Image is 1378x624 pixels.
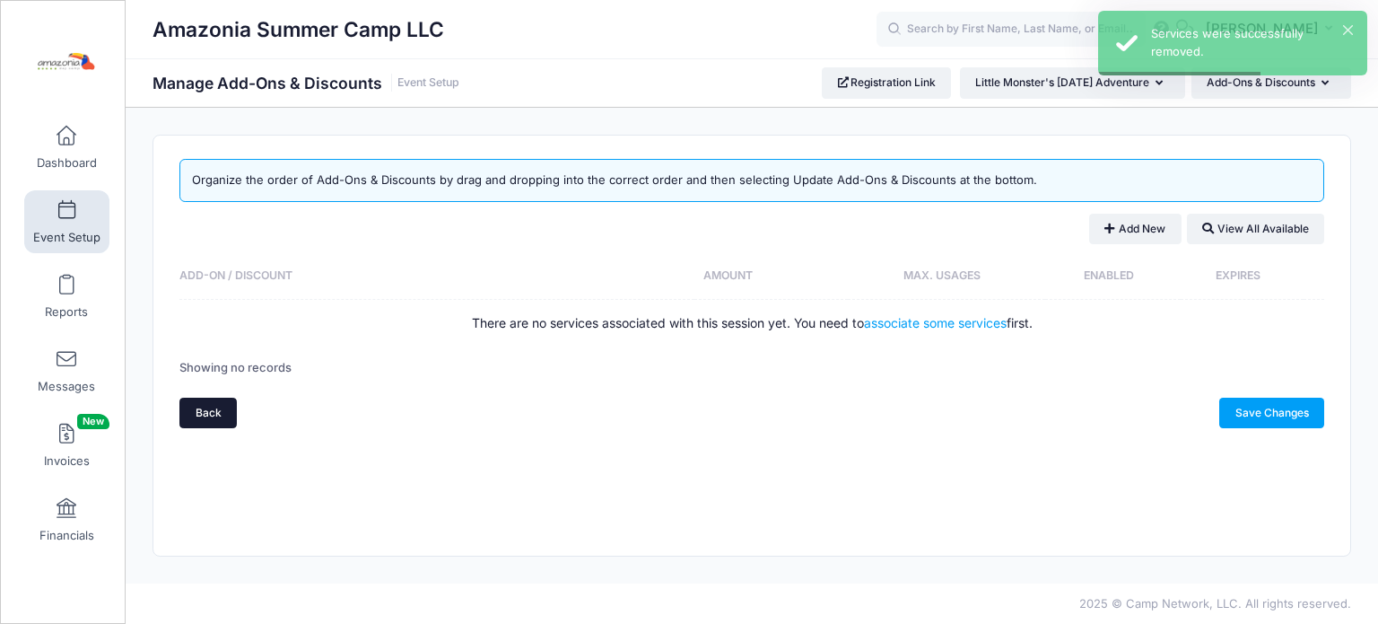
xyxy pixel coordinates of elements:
[24,488,109,551] a: Financials
[179,253,694,300] th: Add-On / Discount
[77,414,109,429] span: New
[1181,253,1304,300] th: Expires
[1194,9,1351,50] button: [PERSON_NAME]
[179,347,292,389] div: Showing no records
[153,74,459,92] h1: Manage Add-Ons & Discounts
[33,230,100,245] span: Event Setup
[38,379,95,394] span: Messages
[975,75,1149,89] span: Little Monster's [DATE] Adventure
[24,190,109,253] a: Event Setup
[24,265,109,328] a: Reports
[24,414,109,477] a: InvoicesNew
[1045,253,1181,300] th: Enabled
[45,304,88,320] span: Reports
[877,12,1146,48] input: Search by First Name, Last Name, or Email...
[37,155,97,171] span: Dashboard
[864,315,1007,330] a: associate some services
[179,300,1324,347] td: There are no services associated with this session yet. You need to first.
[179,159,1324,202] div: Organize the order of Add-Ons & Discounts by drag and dropping into the correct order and then se...
[1079,596,1351,611] span: 2025 © Camp Network, LLC. All rights reserved.
[848,253,1045,300] th: Max. Usages
[31,28,98,95] img: Amazonia Summer Camp LLC
[822,67,952,98] a: Registration Link
[153,9,444,50] h1: Amazonia Summer Camp LLC
[24,339,109,402] a: Messages
[24,116,109,179] a: Dashboard
[1187,214,1324,244] button: View All Available
[1191,67,1351,98] button: Add-Ons & Discounts
[397,76,459,90] a: Event Setup
[1,19,126,104] a: Amazonia Summer Camp LLC
[1219,398,1324,428] a: Save Changes
[39,528,94,543] span: Financials
[1089,214,1182,244] button: Add New
[1151,25,1353,60] div: Services were successfully removed.
[179,398,237,428] a: Back
[1343,25,1353,35] button: ×
[694,253,848,300] th: Amount
[960,67,1185,98] button: Little Monster's [DATE] Adventure
[44,453,90,469] span: Invoices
